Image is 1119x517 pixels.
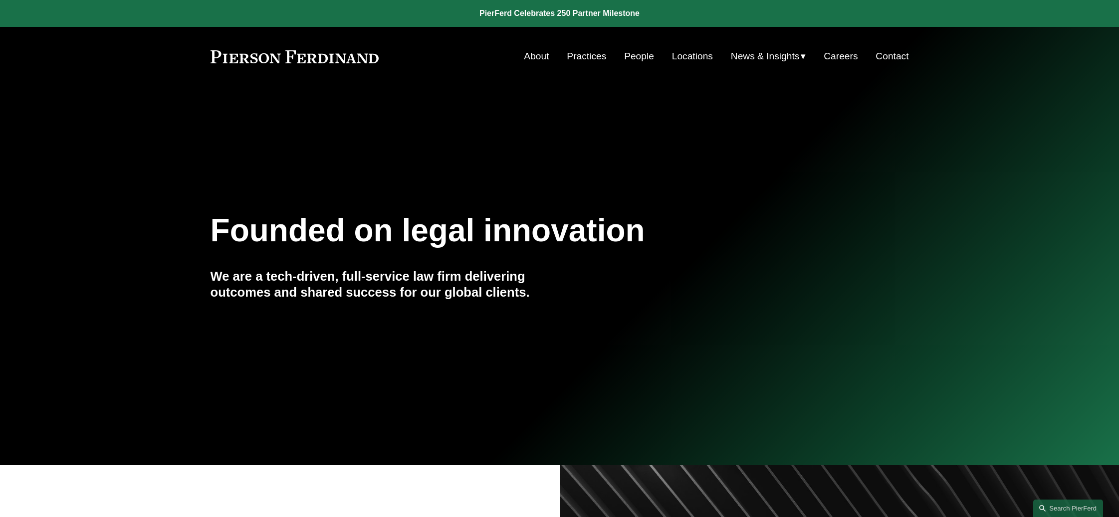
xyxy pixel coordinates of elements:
[624,47,654,66] a: People
[672,47,713,66] a: Locations
[824,47,858,66] a: Careers
[524,47,549,66] a: About
[731,48,800,65] span: News & Insights
[1033,500,1103,517] a: Search this site
[211,268,560,301] h4: We are a tech-driven, full-service law firm delivering outcomes and shared success for our global...
[211,212,793,249] h1: Founded on legal innovation
[876,47,908,66] a: Contact
[731,47,806,66] a: folder dropdown
[567,47,606,66] a: Practices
